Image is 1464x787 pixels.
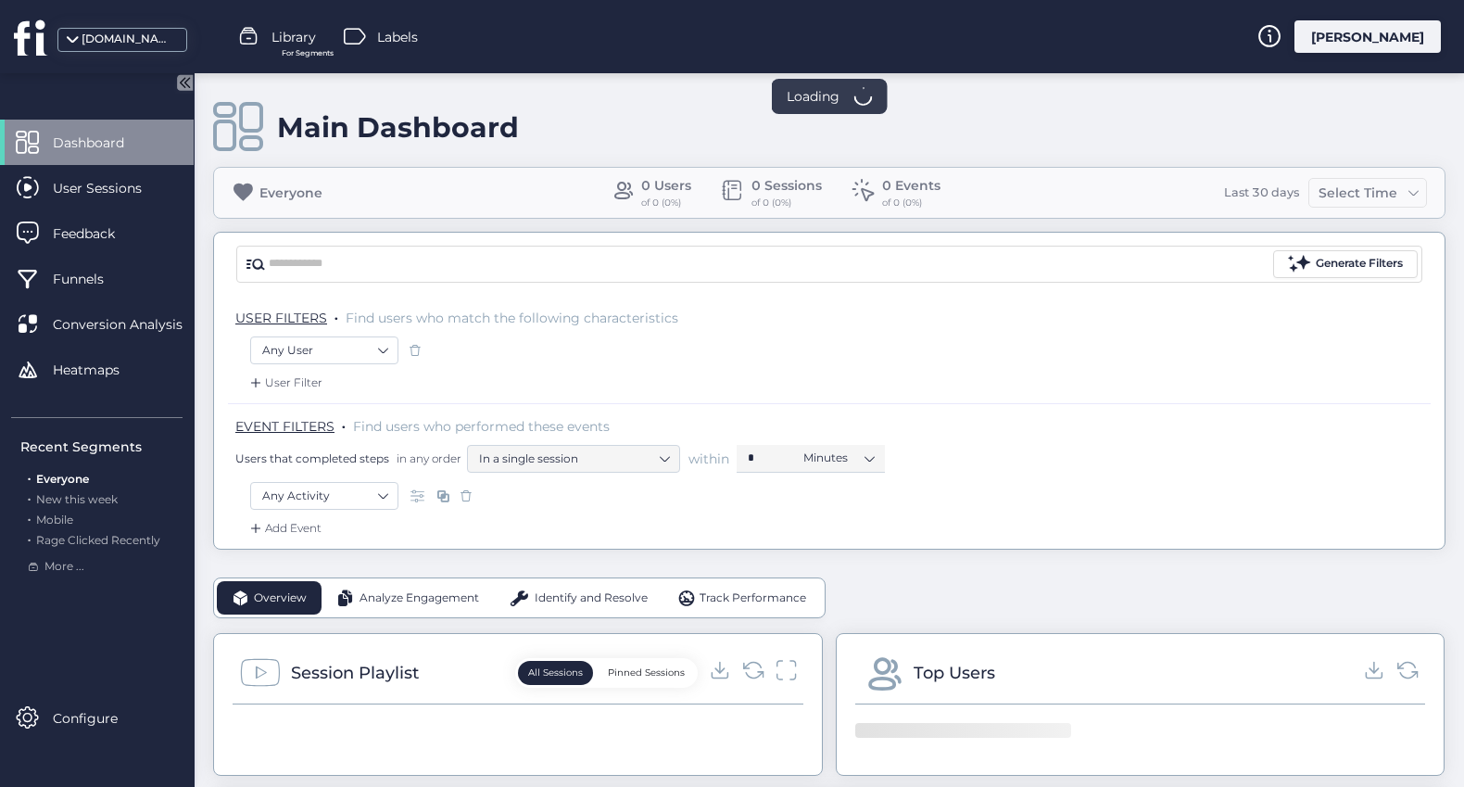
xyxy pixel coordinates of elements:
[235,451,389,466] span: Users that completed steps
[271,27,316,47] span: Library
[235,310,327,326] span: USER FILTERS
[700,590,806,607] span: Track Performance
[53,223,143,244] span: Feedback
[277,110,519,145] div: Main Dashboard
[36,513,73,527] span: Mobile
[598,661,695,685] button: Pinned Sessions
[36,533,160,547] span: Rage Clicked Recently
[53,314,210,335] span: Conversion Analysis
[535,590,648,607] span: Identify and Resolve
[334,306,338,324] span: .
[353,418,610,435] span: Find users who performed these events
[914,660,995,686] div: Top Users
[282,47,334,59] span: For Segments
[479,445,668,473] nz-select-item: In a single session
[787,86,839,107] span: Loading
[20,437,183,457] div: Recent Segments
[518,661,593,685] button: All Sessions
[28,489,31,506] span: .
[53,708,145,729] span: Configure
[28,509,31,527] span: .
[360,590,479,607] span: Analyze Engagement
[28,529,31,547] span: .
[377,27,418,47] span: Labels
[53,133,152,153] span: Dashboard
[803,444,874,472] nz-select-item: Minutes
[393,451,461,466] span: in any order
[44,558,84,576] span: More ...
[262,482,386,510] nz-select-item: Any Activity
[36,492,118,506] span: New this week
[346,310,678,326] span: Find users who match the following characteristics
[36,472,89,486] span: Everyone
[246,374,322,392] div: User Filter
[53,360,147,380] span: Heatmaps
[291,660,419,686] div: Session Playlist
[28,468,31,486] span: .
[246,519,322,538] div: Add Event
[342,414,346,433] span: .
[254,590,307,607] span: Overview
[235,418,334,435] span: EVENT FILTERS
[262,336,386,364] nz-select-item: Any User
[82,31,174,48] div: [DOMAIN_NAME]
[53,178,170,198] span: User Sessions
[688,450,729,468] span: within
[53,269,132,289] span: Funnels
